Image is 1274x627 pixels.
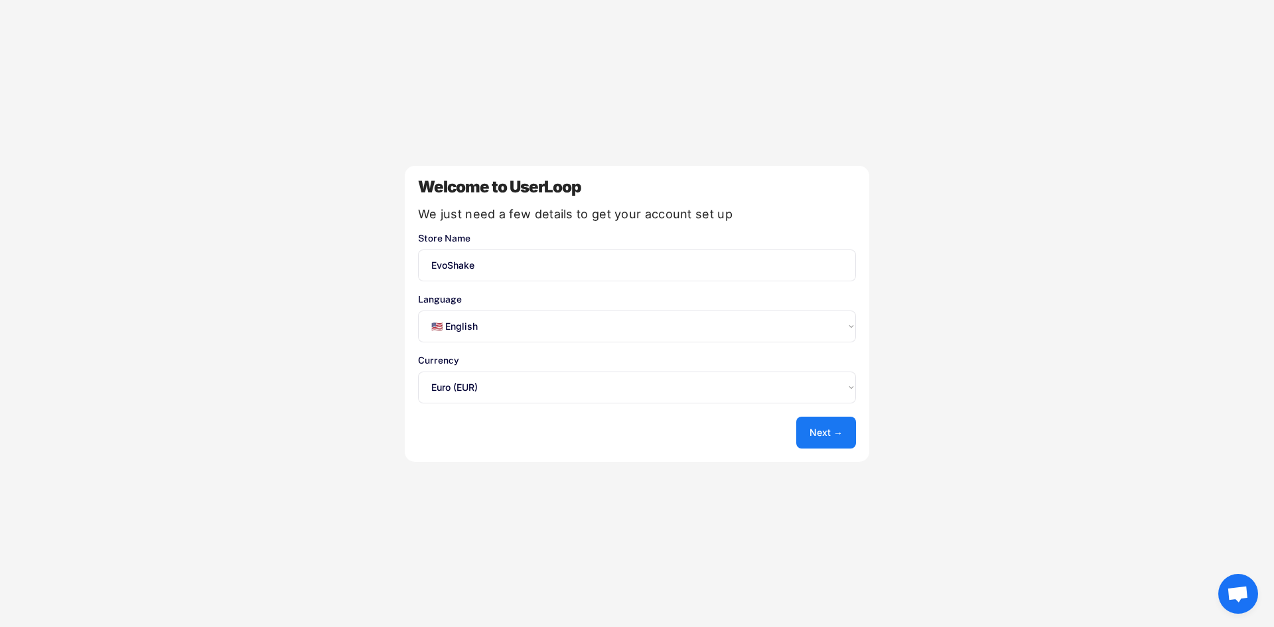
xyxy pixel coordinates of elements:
div: Currency [418,356,856,365]
div: Ouvrir le chat [1218,574,1258,614]
div: Language [418,295,856,304]
button: Next → [796,417,856,449]
div: Welcome to UserLoop [418,179,856,195]
div: We just need a few details to get your account set up [418,208,856,220]
input: You store's name [418,249,856,281]
div: Store Name [418,234,856,243]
